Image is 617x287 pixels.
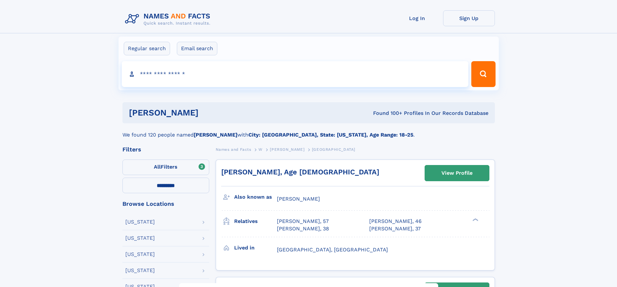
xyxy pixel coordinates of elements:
[122,160,209,175] label: Filters
[122,123,495,139] div: We found 120 people named with .
[277,218,329,225] a: [PERSON_NAME], 57
[369,218,422,225] a: [PERSON_NAME], 46
[216,145,251,153] a: Names and Facts
[154,164,161,170] span: All
[122,201,209,207] div: Browse Locations
[277,196,320,202] span: [PERSON_NAME]
[124,42,170,55] label: Regular search
[129,109,286,117] h1: [PERSON_NAME]
[125,236,155,241] div: [US_STATE]
[277,225,329,232] a: [PERSON_NAME], 38
[270,145,304,153] a: [PERSON_NAME]
[234,192,277,203] h3: Also known as
[369,225,421,232] a: [PERSON_NAME], 37
[234,216,277,227] h3: Relatives
[122,61,469,87] input: search input
[122,10,216,28] img: Logo Names and Facts
[177,42,217,55] label: Email search
[125,252,155,257] div: [US_STATE]
[471,218,479,222] div: ❯
[270,147,304,152] span: [PERSON_NAME]
[248,132,413,138] b: City: [GEOGRAPHIC_DATA], State: [US_STATE], Age Range: 18-25
[312,147,355,152] span: [GEOGRAPHIC_DATA]
[425,165,489,181] a: View Profile
[391,10,443,26] a: Log In
[441,166,473,181] div: View Profile
[221,168,379,176] a: [PERSON_NAME], Age [DEMOGRAPHIC_DATA]
[286,110,488,117] div: Found 100+ Profiles In Our Records Database
[125,268,155,273] div: [US_STATE]
[471,61,495,87] button: Search Button
[258,147,263,152] span: W
[277,247,388,253] span: [GEOGRAPHIC_DATA], [GEOGRAPHIC_DATA]
[258,145,263,153] a: W
[125,219,155,225] div: [US_STATE]
[234,242,277,253] h3: Lived in
[194,132,237,138] b: [PERSON_NAME]
[122,147,209,152] div: Filters
[443,10,495,26] a: Sign Up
